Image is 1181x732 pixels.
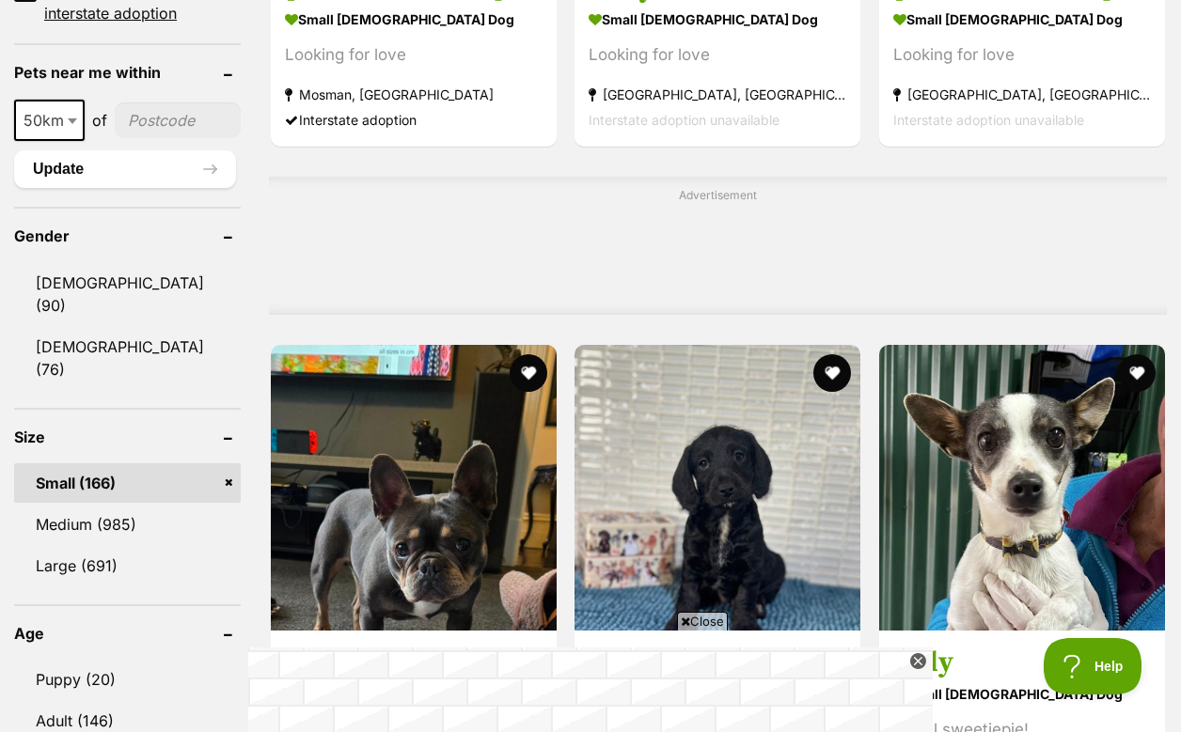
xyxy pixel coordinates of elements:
img: Tilly - Jack Russell Terrier Dog [879,345,1165,631]
header: Gender [14,227,241,244]
iframe: Help Scout Beacon - Open [1044,638,1143,694]
span: Close [677,612,728,631]
button: Update [14,150,236,188]
span: 50km [16,107,83,133]
a: Large (691) [14,546,241,585]
iframe: Advertisement [248,638,933,723]
header: Size [14,428,241,445]
span: 50km [14,100,85,141]
iframe: Advertisement [375,211,1060,296]
img: Daisy - Poodle (Toy) x Dachshund Dog [575,345,860,631]
strong: small [DEMOGRAPHIC_DATA] Dog [893,680,1151,708]
a: Small (166) [14,463,241,503]
a: Puppy (20) [14,660,241,699]
span: Interstate adoption unavailable [589,112,779,128]
span: Interstate adoption unavailable [893,112,1084,128]
button: favourite [1118,354,1156,392]
h3: Tilly [893,645,1151,680]
strong: small [DEMOGRAPHIC_DATA] Dog [893,6,1151,33]
a: [DEMOGRAPHIC_DATA] (76) [14,327,241,389]
div: Looking for love [589,42,846,68]
header: Age [14,625,241,642]
strong: Mosman, [GEOGRAPHIC_DATA] [285,82,543,107]
div: Looking for love [285,42,543,68]
a: Medium (985) [14,505,241,544]
button: favourite [510,354,547,392]
div: Advertisement [269,177,1167,315]
header: Pets near me within [14,64,241,81]
strong: [GEOGRAPHIC_DATA], [GEOGRAPHIC_DATA] [589,82,846,107]
span: of [92,109,107,132]
strong: [GEOGRAPHIC_DATA], [GEOGRAPHIC_DATA] [893,82,1151,107]
img: Lily Tamblyn - French Bulldog [271,345,557,631]
strong: small [DEMOGRAPHIC_DATA] Dog [589,6,846,33]
div: Looking for love [893,42,1151,68]
strong: small [DEMOGRAPHIC_DATA] Dog [285,6,543,33]
a: [DEMOGRAPHIC_DATA] (90) [14,263,241,325]
input: postcode [115,102,241,138]
button: favourite [814,354,852,392]
div: Interstate adoption [285,107,543,132]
